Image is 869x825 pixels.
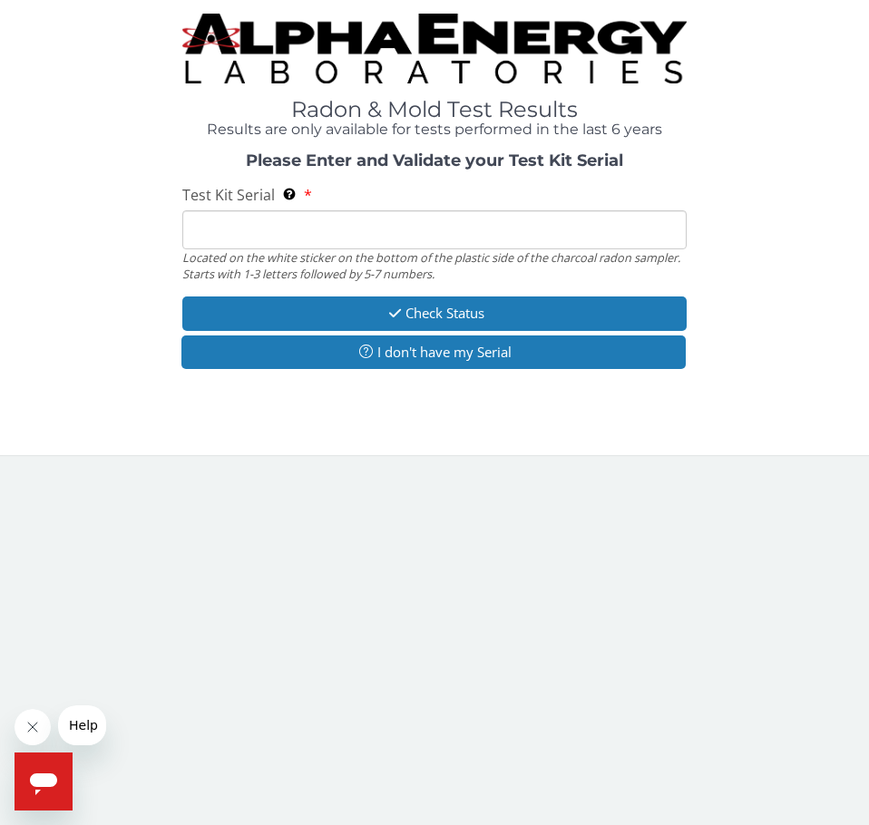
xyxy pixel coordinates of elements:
button: Check Status [182,296,688,330]
div: Located on the white sticker on the bottom of the plastic side of the charcoal radon sampler. Sta... [182,249,688,283]
span: Test Kit Serial [182,185,275,205]
strong: Please Enter and Validate your Test Kit Serial [246,150,623,170]
button: I don't have my Serial [181,335,687,369]
h4: Results are only available for tests performed in the last 6 years [182,121,688,138]
img: TightCrop.jpg [182,14,688,83]
iframe: Button to launch messaging window [15,752,73,810]
h1: Radon & Mold Test Results [182,98,688,121]
iframe: Close message [15,709,51,745]
iframe: Message from company [58,705,106,745]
